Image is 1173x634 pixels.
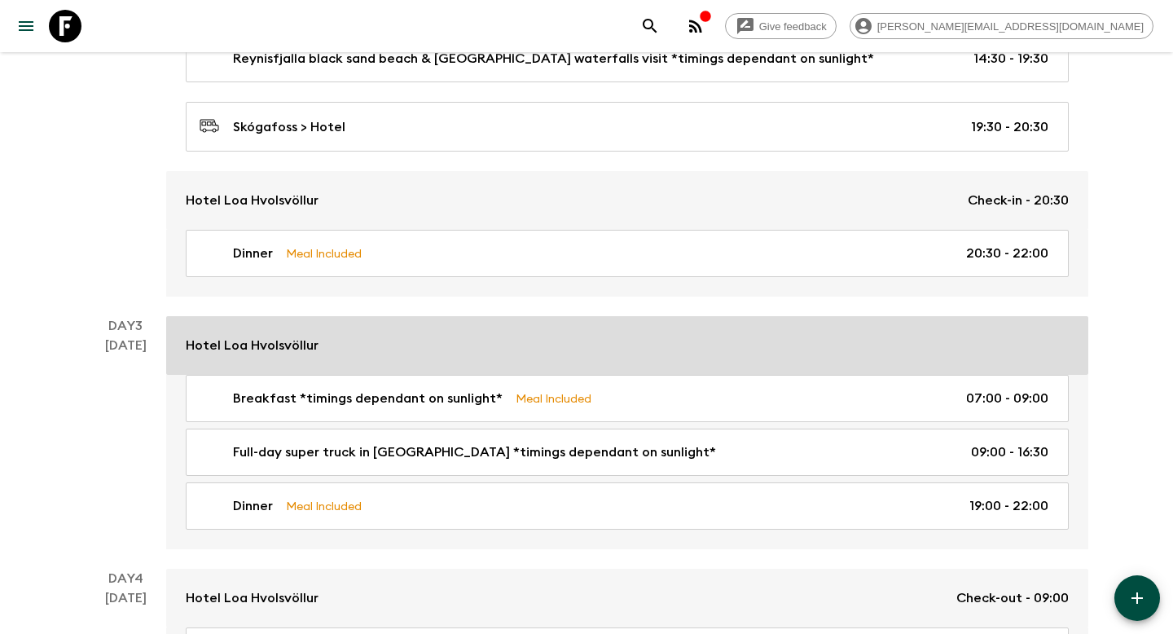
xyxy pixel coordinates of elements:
[85,316,166,336] p: Day 3
[969,496,1048,516] p: 19:00 - 22:00
[956,588,1069,608] p: Check-out - 09:00
[233,244,273,263] p: Dinner
[966,244,1048,263] p: 20:30 - 22:00
[233,49,874,68] p: Reynisfjalla black sand beach & [GEOGRAPHIC_DATA] waterfalls visit *timings dependant on sunlight*
[971,442,1048,462] p: 09:00 - 16:30
[233,496,273,516] p: Dinner
[186,482,1069,530] a: DinnerMeal Included19:00 - 22:00
[186,429,1069,476] a: Full-day super truck in [GEOGRAPHIC_DATA] *timings dependant on sunlight*09:00 - 16:30
[105,336,147,549] div: [DATE]
[971,117,1048,137] p: 19:30 - 20:30
[186,230,1069,277] a: DinnerMeal Included20:30 - 22:00
[966,389,1048,408] p: 07:00 - 09:00
[85,569,166,588] p: Day 4
[233,117,345,137] p: Skógafoss > Hotel
[186,102,1069,152] a: Skógafoss > Hotel19:30 - 20:30
[186,336,319,355] p: Hotel Loa Hvolsvöllur
[725,13,837,39] a: Give feedback
[166,171,1088,230] a: Hotel Loa HvolsvöllurCheck-in - 20:30
[868,20,1153,33] span: [PERSON_NAME][EMAIL_ADDRESS][DOMAIN_NAME]
[516,390,591,407] p: Meal Included
[233,389,503,408] p: Breakfast *timings dependant on sunlight*
[286,244,362,262] p: Meal Included
[10,10,42,42] button: menu
[186,375,1069,422] a: Breakfast *timings dependant on sunlight*Meal Included07:00 - 09:00
[850,13,1153,39] div: [PERSON_NAME][EMAIL_ADDRESS][DOMAIN_NAME]
[973,49,1048,68] p: 14:30 - 19:30
[634,10,666,42] button: search adventures
[186,191,319,210] p: Hotel Loa Hvolsvöllur
[186,35,1069,82] a: Reynisfjalla black sand beach & [GEOGRAPHIC_DATA] waterfalls visit *timings dependant on sunlight...
[750,20,836,33] span: Give feedback
[286,497,362,515] p: Meal Included
[166,316,1088,375] a: Hotel Loa Hvolsvöllur
[968,191,1069,210] p: Check-in - 20:30
[166,569,1088,627] a: Hotel Loa HvolsvöllurCheck-out - 09:00
[233,442,716,462] p: Full-day super truck in [GEOGRAPHIC_DATA] *timings dependant on sunlight*
[186,588,319,608] p: Hotel Loa Hvolsvöllur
